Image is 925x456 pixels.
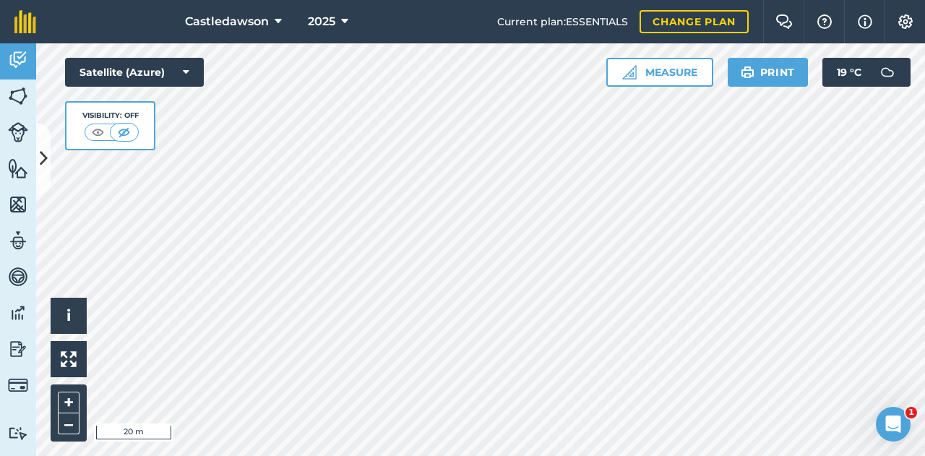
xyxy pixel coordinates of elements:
[61,351,77,367] img: Four arrows, one pointing top left, one top right, one bottom right and the last bottom left
[905,407,917,418] span: 1
[65,58,204,87] button: Satellite (Azure)
[8,426,28,440] img: svg+xml;base64,PD94bWwgdmVyc2lvbj0iMS4wIiBlbmNvZGluZz0idXRmLTgiPz4KPCEtLSBHZW5lcmF0b3I6IEFkb2JlIE...
[58,392,79,413] button: +
[82,110,139,121] div: Visibility: Off
[497,14,628,30] span: Current plan : ESSENTIALS
[115,125,133,139] img: svg+xml;base64,PHN2ZyB4bWxucz0iaHR0cDovL3d3dy53My5vcmcvMjAwMC9zdmciIHdpZHRoPSI1MCIgaGVpZ2h0PSI0MC...
[822,58,911,87] button: 19 °C
[622,65,637,79] img: Ruler icon
[66,306,71,324] span: i
[741,64,754,81] img: svg+xml;base64,PHN2ZyB4bWxucz0iaHR0cDovL3d3dy53My5vcmcvMjAwMC9zdmciIHdpZHRoPSIxOSIgaGVpZ2h0PSIyNC...
[8,375,28,395] img: svg+xml;base64,PD94bWwgdmVyc2lvbj0iMS4wIiBlbmNvZGluZz0idXRmLTgiPz4KPCEtLSBHZW5lcmF0b3I6IEFkb2JlIE...
[606,58,713,87] button: Measure
[14,10,36,33] img: fieldmargin Logo
[308,13,335,30] span: 2025
[837,58,861,87] span: 19 ° C
[858,13,872,30] img: svg+xml;base64,PHN2ZyB4bWxucz0iaHR0cDovL3d3dy53My5vcmcvMjAwMC9zdmciIHdpZHRoPSIxNyIgaGVpZ2h0PSIxNy...
[8,266,28,288] img: svg+xml;base64,PD94bWwgdmVyc2lvbj0iMS4wIiBlbmNvZGluZz0idXRmLTgiPz4KPCEtLSBHZW5lcmF0b3I6IEFkb2JlIE...
[640,10,749,33] a: Change plan
[8,338,28,360] img: svg+xml;base64,PD94bWwgdmVyc2lvbj0iMS4wIiBlbmNvZGluZz0idXRmLTgiPz4KPCEtLSBHZW5lcmF0b3I6IEFkb2JlIE...
[775,14,793,29] img: Two speech bubbles overlapping with the left bubble in the forefront
[897,14,914,29] img: A cog icon
[58,413,79,434] button: –
[8,122,28,142] img: svg+xml;base64,PD94bWwgdmVyc2lvbj0iMS4wIiBlbmNvZGluZz0idXRmLTgiPz4KPCEtLSBHZW5lcmF0b3I6IEFkb2JlIE...
[728,58,809,87] button: Print
[816,14,833,29] img: A question mark icon
[8,49,28,71] img: svg+xml;base64,PD94bWwgdmVyc2lvbj0iMS4wIiBlbmNvZGluZz0idXRmLTgiPz4KPCEtLSBHZW5lcmF0b3I6IEFkb2JlIE...
[185,13,269,30] span: Castledawson
[8,194,28,215] img: svg+xml;base64,PHN2ZyB4bWxucz0iaHR0cDovL3d3dy53My5vcmcvMjAwMC9zdmciIHdpZHRoPSI1NiIgaGVpZ2h0PSI2MC...
[89,125,107,139] img: svg+xml;base64,PHN2ZyB4bWxucz0iaHR0cDovL3d3dy53My5vcmcvMjAwMC9zdmciIHdpZHRoPSI1MCIgaGVpZ2h0PSI0MC...
[51,298,87,334] button: i
[873,58,902,87] img: svg+xml;base64,PD94bWwgdmVyc2lvbj0iMS4wIiBlbmNvZGluZz0idXRmLTgiPz4KPCEtLSBHZW5lcmF0b3I6IEFkb2JlIE...
[8,158,28,179] img: svg+xml;base64,PHN2ZyB4bWxucz0iaHR0cDovL3d3dy53My5vcmcvMjAwMC9zdmciIHdpZHRoPSI1NiIgaGVpZ2h0PSI2MC...
[876,407,911,442] iframe: Intercom live chat
[8,85,28,107] img: svg+xml;base64,PHN2ZyB4bWxucz0iaHR0cDovL3d3dy53My5vcmcvMjAwMC9zdmciIHdpZHRoPSI1NiIgaGVpZ2h0PSI2MC...
[8,230,28,251] img: svg+xml;base64,PD94bWwgdmVyc2lvbj0iMS4wIiBlbmNvZGluZz0idXRmLTgiPz4KPCEtLSBHZW5lcmF0b3I6IEFkb2JlIE...
[8,302,28,324] img: svg+xml;base64,PD94bWwgdmVyc2lvbj0iMS4wIiBlbmNvZGluZz0idXRmLTgiPz4KPCEtLSBHZW5lcmF0b3I6IEFkb2JlIE...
